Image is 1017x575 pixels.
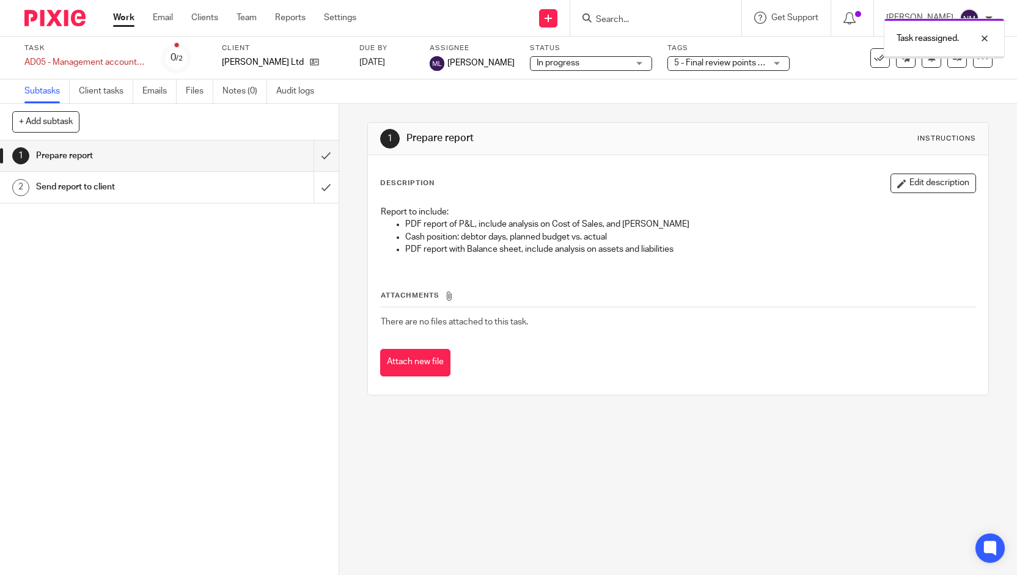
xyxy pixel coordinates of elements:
[171,51,183,65] div: 0
[186,79,213,103] a: Files
[24,56,147,68] div: AD05 - Management accounts (monthly) - August 31, 2025
[24,79,70,103] a: Subtasks
[960,9,979,28] img: svg%3E
[176,55,183,62] small: /2
[222,43,344,53] label: Client
[24,56,147,68] div: AD05 - Management accounts (monthly) - [DATE]
[381,206,975,218] p: Report to include:
[380,178,435,188] p: Description
[359,58,385,67] span: [DATE]
[405,218,975,230] p: PDF report of P&L, include analysis on Cost of Sales, and [PERSON_NAME]
[359,43,414,53] label: Due by
[324,12,356,24] a: Settings
[222,56,304,68] p: [PERSON_NAME] Ltd
[36,147,213,165] h1: Prepare report
[222,79,267,103] a: Notes (0)
[113,12,134,24] a: Work
[405,243,975,255] p: PDF report with Balance sheet, include analysis on assets and liabilities
[24,43,147,53] label: Task
[537,59,579,67] span: In progress
[24,10,86,26] img: Pixie
[191,12,218,24] a: Clients
[276,79,323,103] a: Audit logs
[380,349,450,376] button: Attach new file
[237,12,257,24] a: Team
[447,57,515,69] span: [PERSON_NAME]
[897,32,959,45] p: Task reassigned.
[12,147,29,164] div: 1
[36,178,213,196] h1: Send report to client
[79,79,133,103] a: Client tasks
[12,179,29,196] div: 2
[430,43,515,53] label: Assignee
[405,231,975,243] p: Cash position: debtor days, planned budget vs. actual
[674,59,769,67] span: 5 - Final review points + 1
[917,134,976,144] div: Instructions
[406,132,704,145] h1: Prepare report
[380,129,400,148] div: 1
[381,292,439,299] span: Attachments
[381,318,528,326] span: There are no files attached to this task.
[142,79,177,103] a: Emails
[430,56,444,71] img: svg%3E
[890,174,976,193] button: Edit description
[153,12,173,24] a: Email
[12,111,79,132] button: + Add subtask
[275,12,306,24] a: Reports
